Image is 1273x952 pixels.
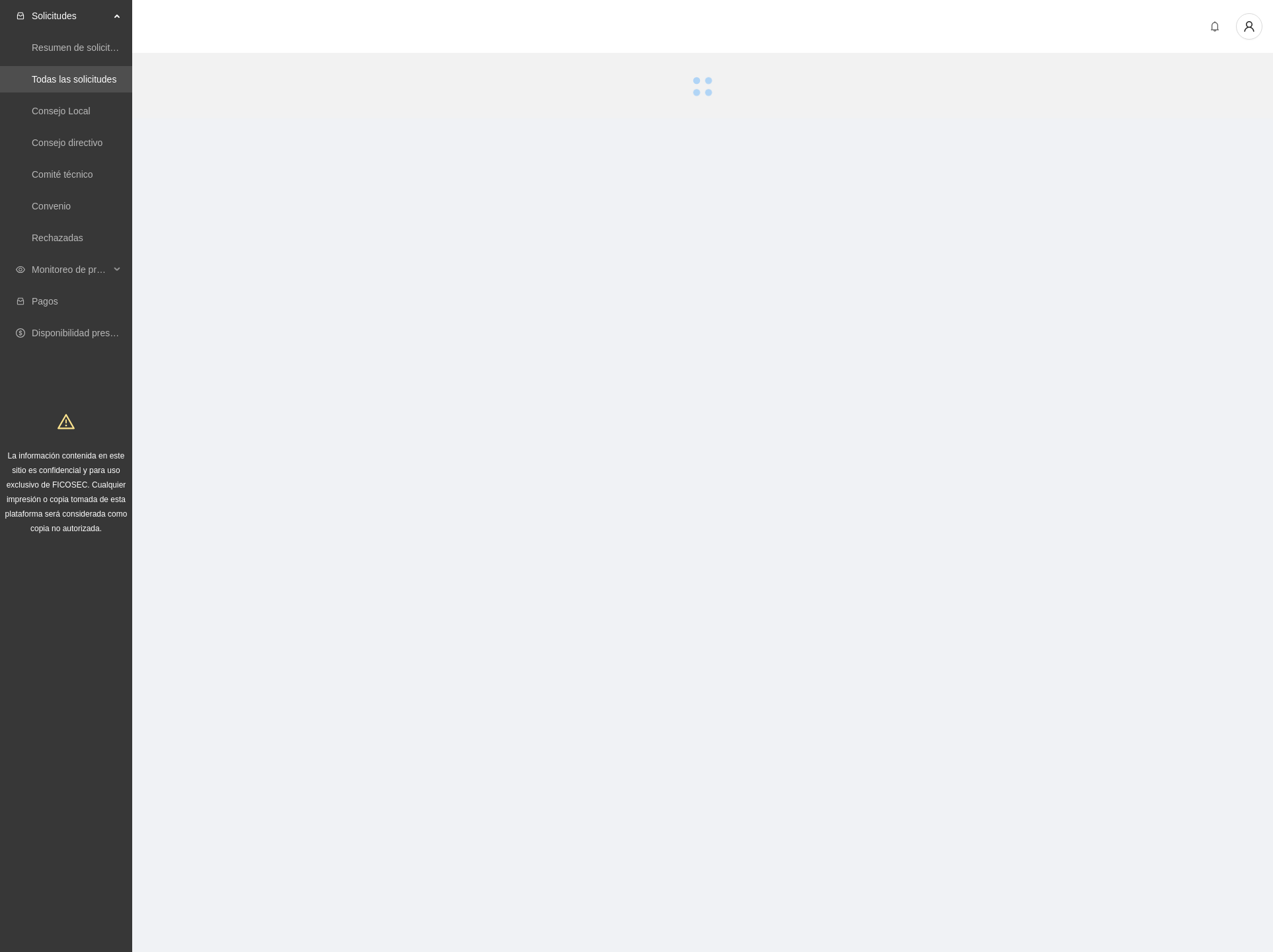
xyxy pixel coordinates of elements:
span: bell [1205,21,1225,32]
span: Monitoreo de proyectos [32,256,110,283]
a: Todas las solicitudes [32,74,116,85]
span: inbox [16,11,25,20]
a: Convenio [32,201,71,211]
span: La información contenida en este sitio es confidencial y para uso exclusivo de FICOSEC. Cualquier... [5,451,128,533]
span: Solicitudes [32,3,110,29]
a: Disponibilidad presupuestal [32,328,145,338]
button: user [1236,13,1262,40]
a: Comité técnico [32,169,93,180]
a: Rechazadas [32,233,83,243]
a: Consejo Local [32,106,91,116]
span: user [1237,20,1262,32]
button: bell [1204,16,1225,37]
a: Consejo directivo [32,137,102,148]
span: warning [58,413,75,430]
a: Resumen de solicitudes por aprobar [32,42,180,53]
span: eye [16,265,25,274]
a: Pagos [32,296,58,307]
